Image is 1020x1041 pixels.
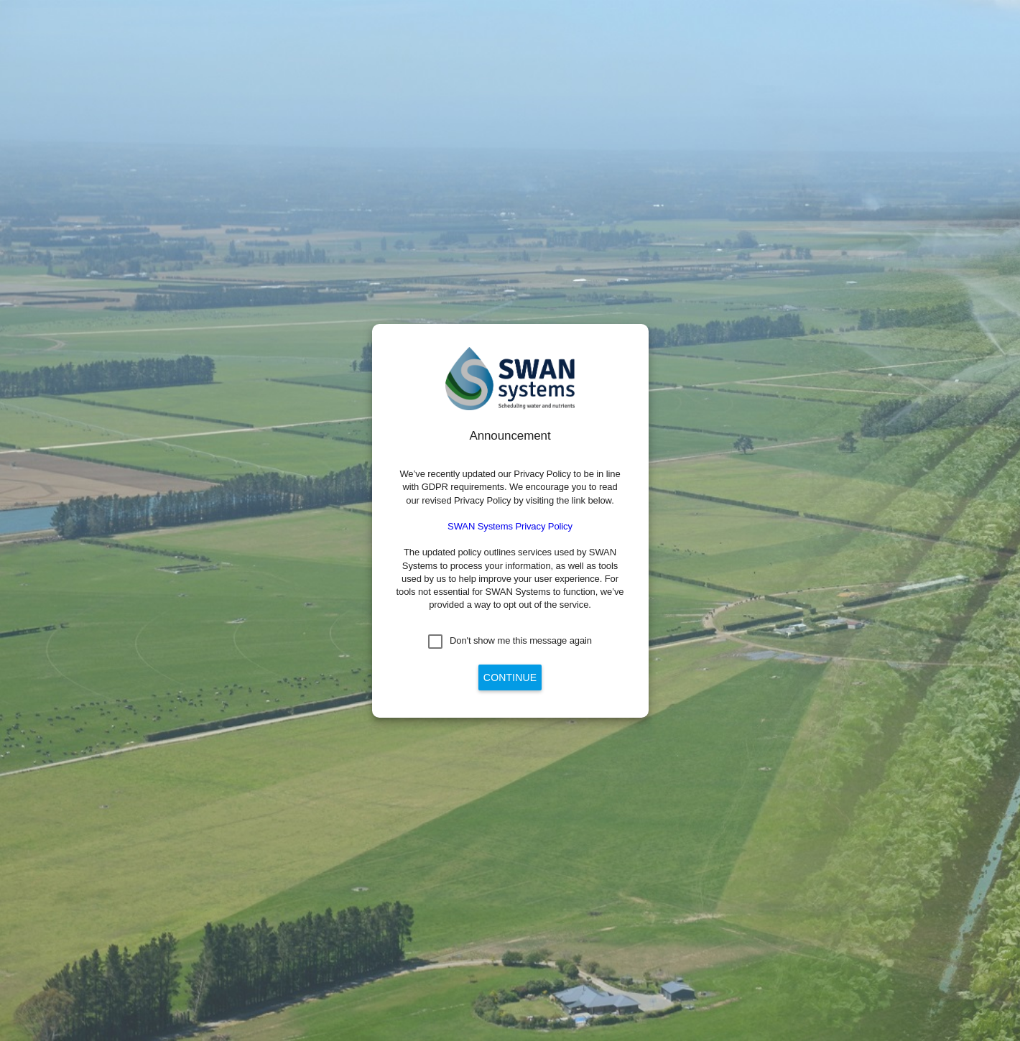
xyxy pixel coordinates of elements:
a: SWAN Systems Privacy Policy [448,521,572,532]
span: We’ve recently updated our Privacy Policy to be in line with GDPR requirements. We encourage you ... [399,468,620,505]
md-checkbox: Don't show me this message again [428,634,592,649]
div: Announcement [395,427,626,445]
span: The updated policy outlines services used by SWAN Systems to process your information, as well as... [397,547,624,610]
img: SWAN-Landscape-Logo-Colour.png [445,347,575,411]
div: Don't show me this message again [450,634,592,647]
button: Continue [478,665,542,690]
